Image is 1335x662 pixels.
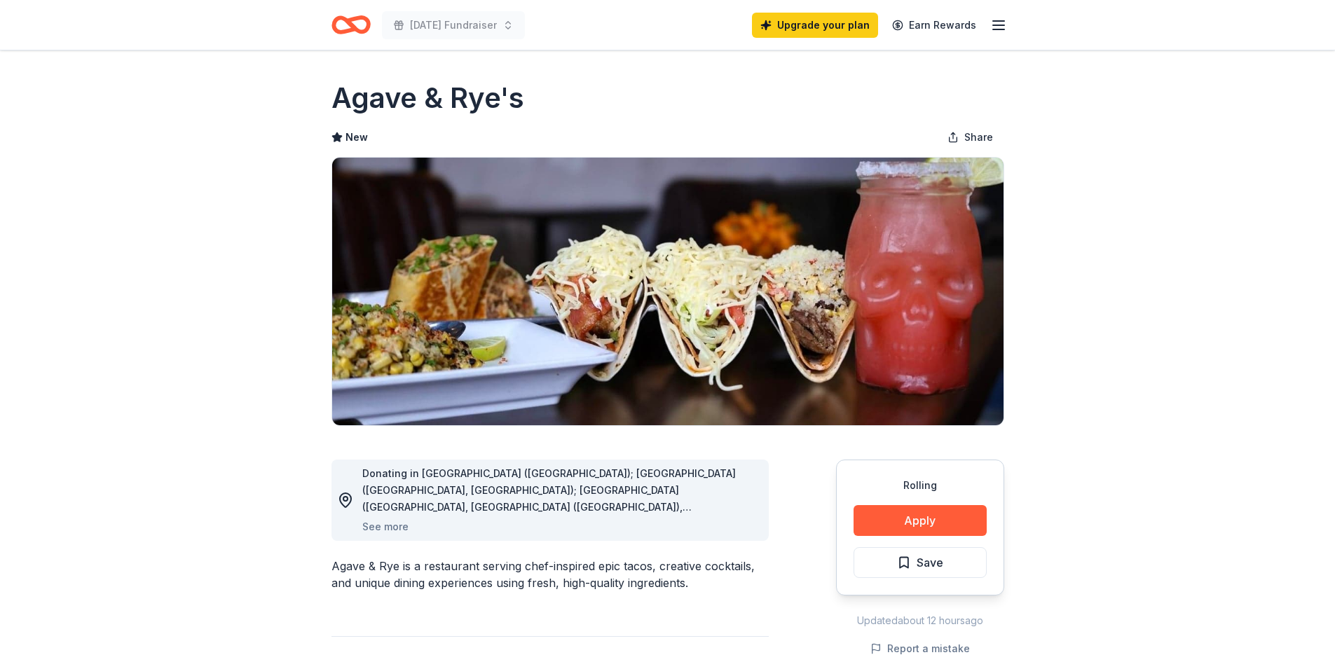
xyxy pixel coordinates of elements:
span: Save [917,553,943,572]
img: Image for Agave & Rye's [332,158,1004,425]
a: Earn Rewards [884,13,985,38]
button: Apply [854,505,987,536]
button: Share [936,123,1004,151]
button: See more [362,518,409,535]
button: [DATE] Fundraiser [382,11,525,39]
span: [DATE] Fundraiser [410,17,497,34]
div: Updated about 12 hours ago [836,612,1004,629]
span: Share [964,129,993,146]
span: New [345,129,368,146]
span: Donating in [GEOGRAPHIC_DATA] ([GEOGRAPHIC_DATA]); [GEOGRAPHIC_DATA] ([GEOGRAPHIC_DATA], [GEOGRAP... [362,467,736,597]
button: Report a mistake [870,640,970,657]
div: Rolling [854,477,987,494]
button: Save [854,547,987,578]
a: Home [331,8,371,41]
div: Agave & Rye is a restaurant serving chef-inspired epic tacos, creative cocktails, and unique dini... [331,558,769,591]
a: Upgrade your plan [752,13,878,38]
h1: Agave & Rye's [331,78,524,118]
